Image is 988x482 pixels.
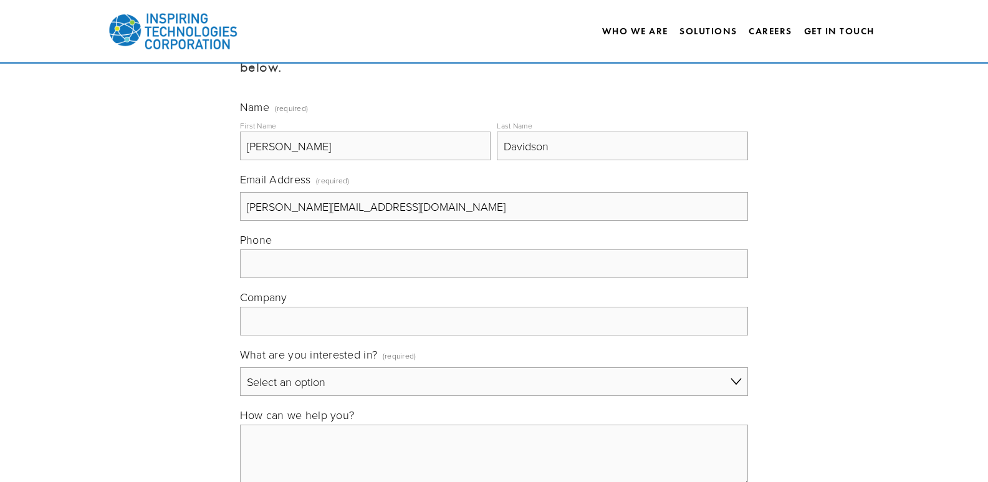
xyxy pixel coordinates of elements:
[804,21,875,42] a: Get In Touch
[383,347,416,365] span: (required)
[316,171,350,190] span: (required)
[275,105,309,112] span: (required)
[240,99,269,114] span: Name
[749,21,792,42] a: Careers
[240,367,748,396] select: What are you interested in?
[240,232,272,247] span: Phone
[497,120,532,131] div: Last Name
[108,3,239,59] img: Inspiring Technologies Corp – A Building Technologies Company
[240,289,287,304] span: Company
[240,171,311,186] span: Email Address
[240,120,277,131] div: First Name
[602,21,668,42] a: Who We Are
[679,26,737,37] a: Solutions
[240,407,354,422] span: How can we help you?
[240,347,377,362] span: What are you interested in?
